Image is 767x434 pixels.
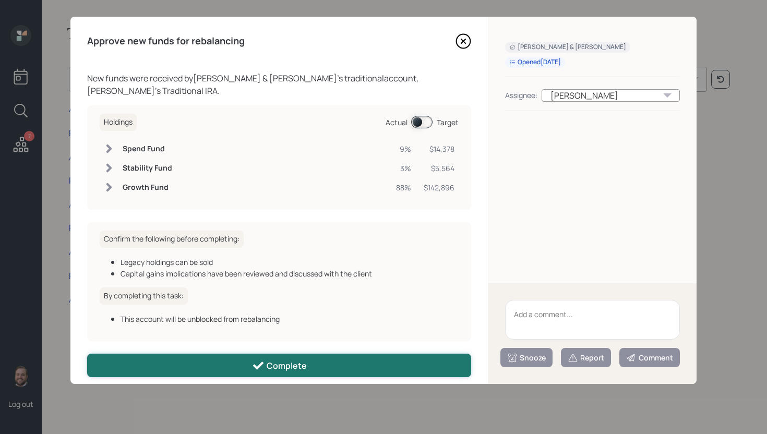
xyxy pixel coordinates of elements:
div: Report [568,353,604,363]
div: Legacy holdings can be sold [121,257,459,268]
div: This account will be unblocked from rebalancing [121,314,459,324]
h6: Holdings [100,114,137,131]
div: Opened [DATE] [509,58,561,67]
h6: Spend Fund [123,144,172,153]
div: [PERSON_NAME] [542,89,680,102]
h6: Stability Fund [123,164,172,173]
div: $142,896 [424,182,454,193]
button: Snooze [500,348,553,367]
div: Capital gains implications have been reviewed and discussed with the client [121,268,459,279]
div: Assignee: [505,90,537,101]
div: Target [437,117,459,128]
div: $14,378 [424,143,454,154]
button: Comment [619,348,680,367]
h6: By completing this task: [100,287,188,305]
div: New funds were received by [PERSON_NAME] & [PERSON_NAME] 's traditional account, [PERSON_NAME]'s ... [87,72,471,97]
h4: Approve new funds for rebalancing [87,35,245,47]
button: Report [561,348,611,367]
div: Comment [626,353,673,363]
div: Complete [252,359,307,372]
div: $5,564 [424,163,454,174]
h6: Growth Fund [123,183,172,192]
div: 88% [396,182,411,193]
div: 3% [396,163,411,174]
div: 9% [396,143,411,154]
div: Snooze [507,353,546,363]
div: Actual [386,117,408,128]
h6: Confirm the following before completing: [100,231,244,248]
button: Complete [87,354,471,377]
div: [PERSON_NAME] & [PERSON_NAME] [509,43,626,52]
